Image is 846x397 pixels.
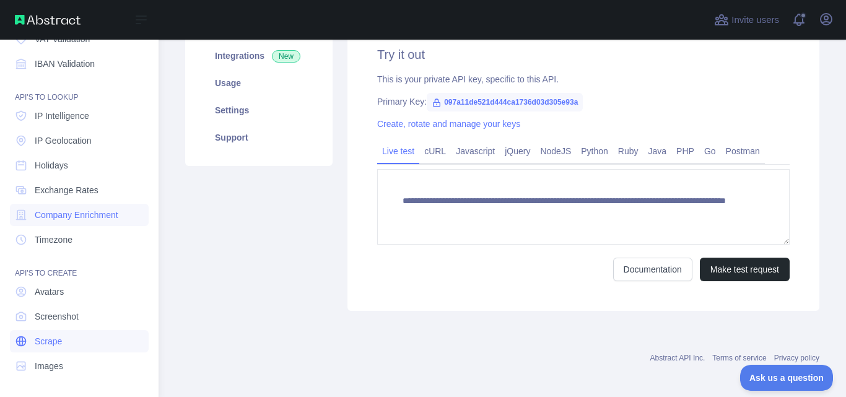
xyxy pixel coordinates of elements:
a: Images [10,355,149,377]
span: Company Enrichment [35,209,118,221]
button: Make test request [700,258,790,281]
span: Images [35,360,63,372]
a: Scrape [10,330,149,352]
a: Avatars [10,281,149,303]
a: Javascript [451,141,500,161]
a: Company Enrichment [10,204,149,226]
div: API'S TO CREATE [10,253,149,278]
span: Holidays [35,159,68,172]
a: Holidays [10,154,149,177]
span: Screenshot [35,310,79,323]
img: Abstract API [15,15,81,25]
iframe: Toggle Customer Support [740,365,834,391]
a: IP Intelligence [10,105,149,127]
a: Create, rotate and manage your keys [377,119,520,129]
span: IP Geolocation [35,134,92,147]
a: jQuery [500,141,535,161]
div: Primary Key: [377,95,790,108]
span: Timezone [35,233,72,246]
a: Go [699,141,721,161]
span: 097a11de521d444ca1736d03d305e93a [427,93,583,111]
a: cURL [419,141,451,161]
a: Python [576,141,613,161]
a: IP Geolocation [10,129,149,152]
a: PHP [671,141,699,161]
a: Abstract API Inc. [650,354,705,362]
a: Postman [721,141,765,161]
a: IBAN Validation [10,53,149,75]
span: IP Intelligence [35,110,89,122]
button: Invite users [712,10,782,30]
a: Java [643,141,672,161]
a: Timezone [10,229,149,251]
a: Documentation [613,258,692,281]
a: Ruby [613,141,643,161]
a: Terms of service [712,354,766,362]
a: Usage [200,69,318,97]
a: Live test [377,141,419,161]
a: Integrations New [200,42,318,69]
span: Avatars [35,286,64,298]
span: IBAN Validation [35,58,95,70]
h2: Try it out [377,46,790,63]
span: Exchange Rates [35,184,98,196]
a: Screenshot [10,305,149,328]
a: Support [200,124,318,151]
a: NodeJS [535,141,576,161]
a: Privacy policy [774,354,819,362]
a: Exchange Rates [10,179,149,201]
a: Settings [200,97,318,124]
div: API'S TO LOOKUP [10,77,149,102]
span: Invite users [731,13,779,27]
div: This is your private API key, specific to this API. [377,73,790,85]
span: New [272,50,300,63]
span: Scrape [35,335,62,347]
